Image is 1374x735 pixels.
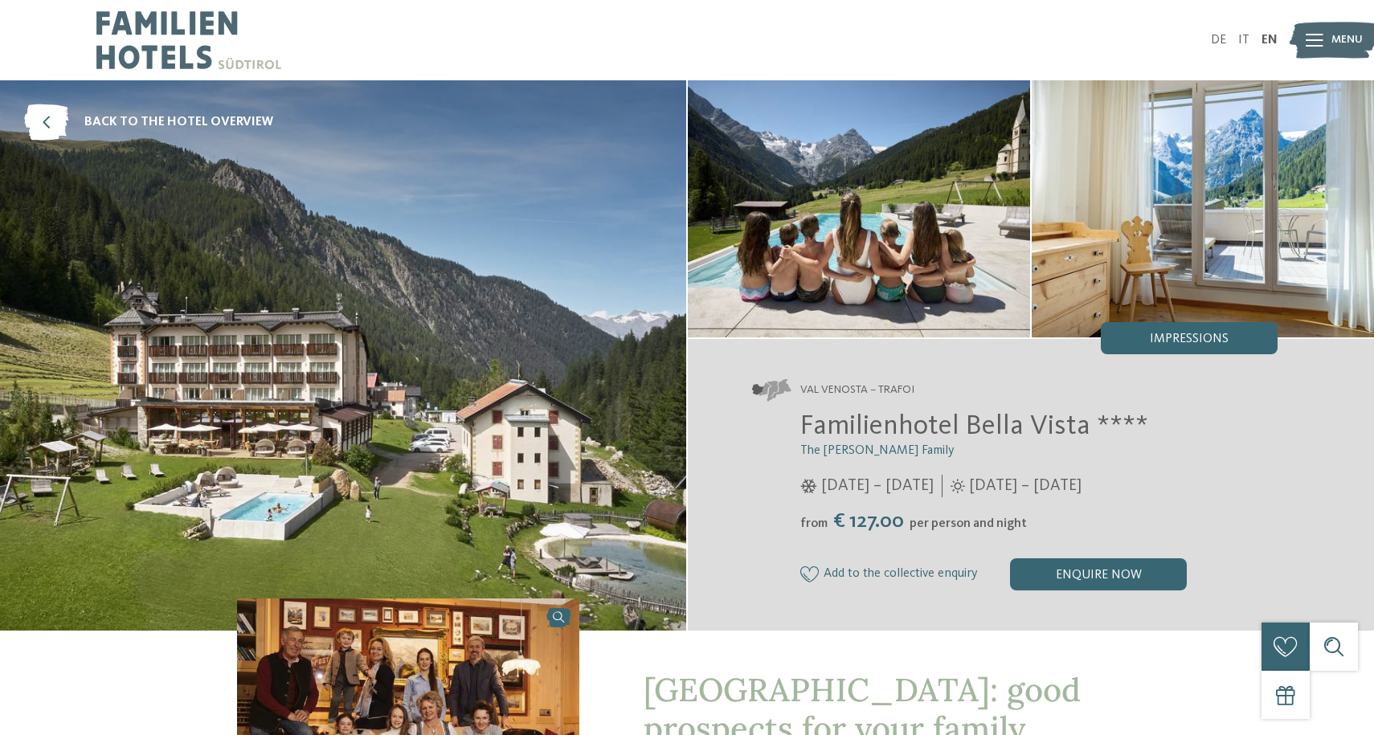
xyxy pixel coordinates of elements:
[1150,333,1229,345] span: Impressions
[1211,34,1226,47] a: DE
[951,479,965,493] i: Opening times in summer
[688,80,1030,337] img: The family hotel in Val Venosta in the middle of a national park
[84,113,273,131] span: back to the hotel overview
[1262,34,1278,47] a: EN
[800,412,1148,440] span: Familienhotel Bella Vista ****
[24,104,273,141] a: back to the hotel overview
[1238,34,1249,47] a: IT
[1331,32,1363,48] span: Menu
[800,382,914,398] span: Val Venosta – Trafoi
[800,444,955,457] span: The [PERSON_NAME] Family
[910,517,1027,530] span: per person and night
[969,475,1082,497] span: [DATE] – [DATE]
[1032,80,1374,337] img: The family hotel in Val Venosta in the middle of a national park
[800,517,828,530] span: from
[1010,558,1187,590] div: enquire now
[821,475,934,497] span: [DATE] – [DATE]
[829,511,908,532] span: € 127.00
[800,479,817,493] i: Opening times in winter
[824,567,978,582] span: Add to the collective enquiry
